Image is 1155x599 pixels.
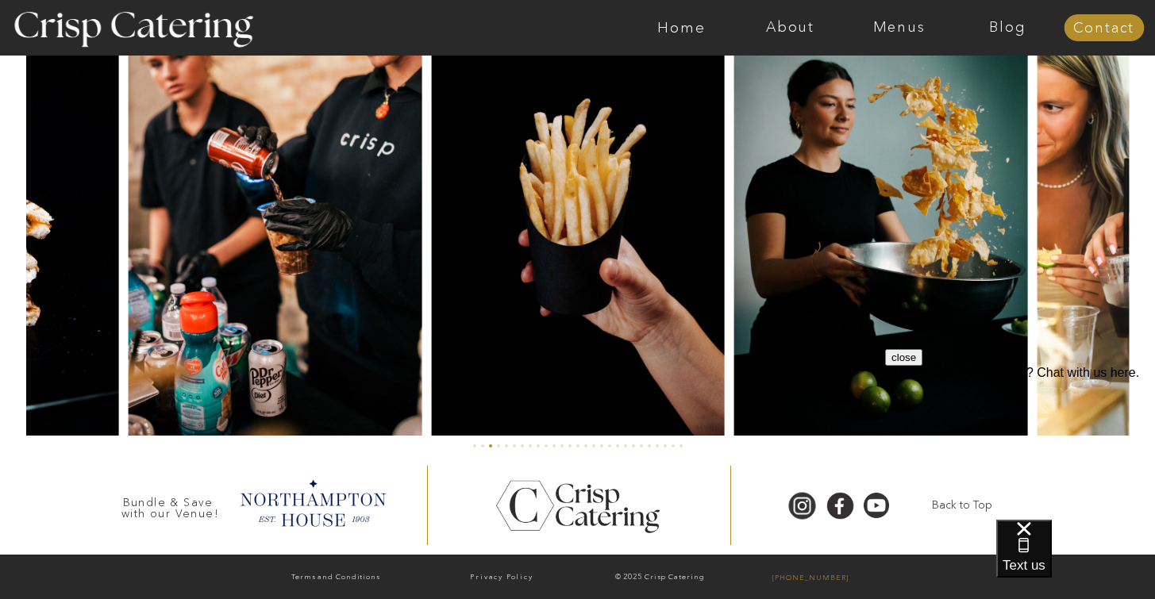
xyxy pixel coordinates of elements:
li: Page dot 26 [672,444,675,447]
a: Terms and Conditions [256,570,417,586]
iframe: podium webchat widget bubble [996,520,1155,599]
a: Contact [1064,21,1144,36]
a: Blog [953,20,1062,36]
li: Page dot 1 [473,444,476,447]
a: [PHONE_NUMBER] [738,570,884,586]
a: About [736,20,845,36]
h3: Bundle & Save with our Venue! [116,497,225,512]
li: Page dot 2 [481,444,484,447]
a: Home [627,20,736,36]
a: Privacy Policy [422,570,583,586]
iframe: podium webchat widget prompt [885,349,1155,539]
a: Menus [845,20,953,36]
li: Page dot 27 [680,444,683,447]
